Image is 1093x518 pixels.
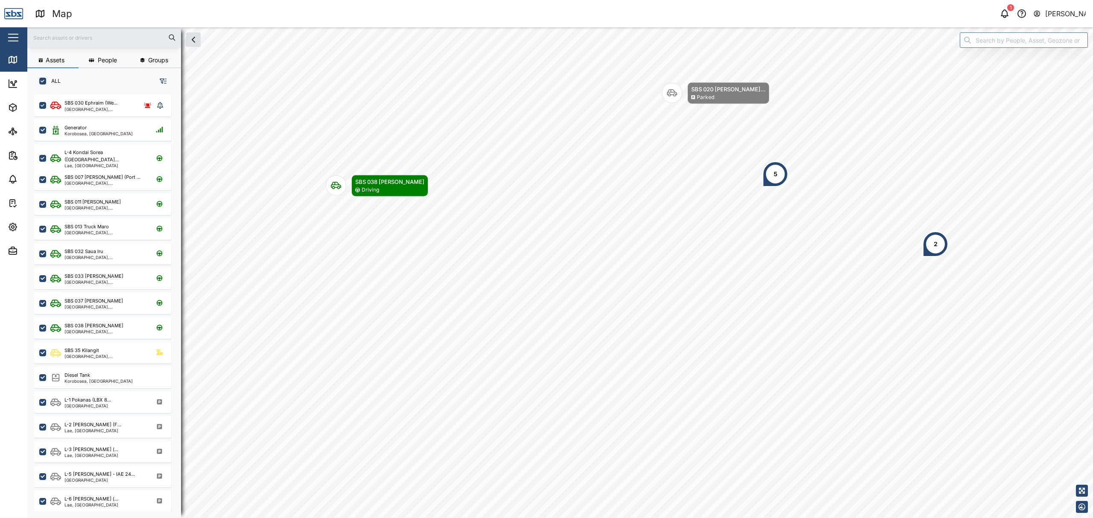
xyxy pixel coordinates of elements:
div: [GEOGRAPHIC_DATA], [GEOGRAPHIC_DATA] [64,329,146,334]
div: Map marker [923,231,948,257]
div: Diesel Tank [64,372,90,379]
div: SBS 020 [PERSON_NAME]... [691,85,766,93]
div: SBS 038 [PERSON_NAME] [64,322,123,329]
div: Driving [362,186,379,194]
div: [GEOGRAPHIC_DATA], [GEOGRAPHIC_DATA] [64,255,146,259]
div: Sites [22,127,43,136]
div: Settings [22,222,53,232]
div: SBS 011 [PERSON_NAME] [64,198,121,206]
div: Lae, [GEOGRAPHIC_DATA] [64,428,121,433]
div: Tasks [22,198,46,208]
div: Generator [64,124,87,131]
label: ALL [46,78,61,84]
button: [PERSON_NAME] [1033,8,1086,20]
div: [GEOGRAPHIC_DATA], [GEOGRAPHIC_DATA] [64,107,134,111]
div: Map marker [326,175,428,197]
span: People [98,57,117,63]
div: L-2 [PERSON_NAME] (F... [64,421,121,428]
div: SBS 007 [PERSON_NAME] (Port ... [64,174,140,181]
div: Lae, [GEOGRAPHIC_DATA] [64,503,118,507]
div: Map marker [763,161,788,187]
div: 2 [934,239,938,249]
div: [GEOGRAPHIC_DATA], [GEOGRAPHIC_DATA] [64,230,146,235]
div: SBS 35 Kilangit [64,347,99,354]
input: Search by People, Asset, Geozone or Place [960,32,1088,48]
div: Korobosea, [GEOGRAPHIC_DATA] [64,131,133,136]
div: [GEOGRAPHIC_DATA], [GEOGRAPHIC_DATA] [64,280,146,284]
div: Korobosea, [GEOGRAPHIC_DATA] [64,379,133,383]
div: L-5 [PERSON_NAME] - IAE 24... [64,471,135,478]
div: 1 [1007,4,1014,11]
div: Assets [22,103,49,112]
div: [GEOGRAPHIC_DATA] [64,404,111,408]
div: L-6 [PERSON_NAME] (... [64,495,118,503]
div: Lae, [GEOGRAPHIC_DATA] [64,163,146,168]
div: Map [52,6,72,21]
div: Map [22,55,41,64]
div: [GEOGRAPHIC_DATA], [GEOGRAPHIC_DATA] [64,305,146,309]
span: Assets [46,57,64,63]
div: SBS 030 Ephraim (We... [64,99,117,107]
div: SBS 038 [PERSON_NAME] [355,178,424,186]
div: SBS 013 Truck Maro [64,223,109,230]
div: Parked [697,93,714,102]
div: Map marker [662,82,769,104]
div: SBS 032 Saua Iru [64,248,103,255]
span: Groups [148,57,168,63]
div: Dashboard [22,79,61,88]
div: L-3 [PERSON_NAME] (... [64,446,118,453]
input: Search assets or drivers [32,31,176,44]
div: 5 [774,169,777,179]
div: [GEOGRAPHIC_DATA], [GEOGRAPHIC_DATA] [64,206,146,210]
div: L-1 Pokanas (LBX 8... [64,396,111,404]
div: [GEOGRAPHIC_DATA], [GEOGRAPHIC_DATA] [64,181,146,185]
div: grid [34,91,181,512]
div: Reports [22,151,51,160]
div: Admin [22,246,47,256]
div: [PERSON_NAME] [1045,9,1086,19]
div: SBS 033 [PERSON_NAME] [64,273,123,280]
img: Main Logo [4,4,23,23]
div: [GEOGRAPHIC_DATA], [GEOGRAPHIC_DATA] [64,354,146,358]
div: L-4 Kondai Sorea ([GEOGRAPHIC_DATA]... [64,149,146,163]
div: [GEOGRAPHIC_DATA] [64,478,135,482]
div: Alarms [22,175,49,184]
div: Lae, [GEOGRAPHIC_DATA] [64,453,118,457]
div: SBS 037 [PERSON_NAME] [64,297,123,305]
